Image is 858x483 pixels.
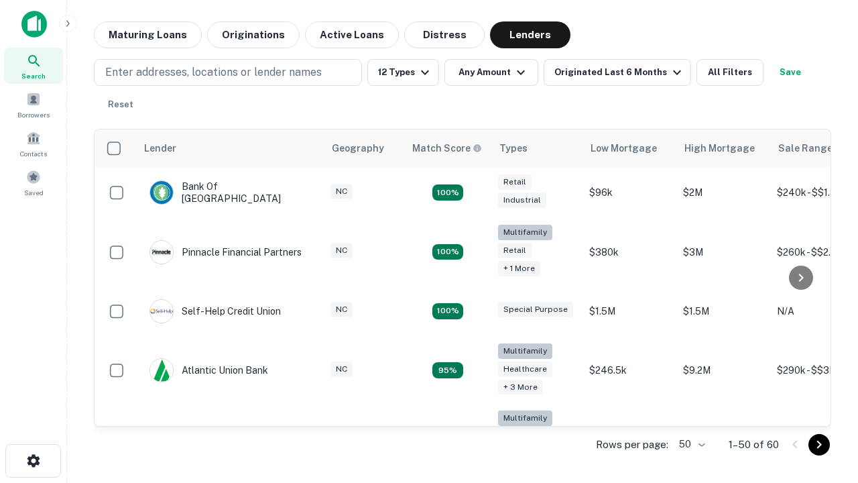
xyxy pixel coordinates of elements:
div: Low Mortgage [591,140,657,156]
div: + 1 more [498,261,540,276]
div: Geography [332,140,384,156]
div: Multifamily [498,411,552,426]
div: NC [330,302,353,317]
div: Healthcare [498,362,552,377]
p: Enter addresses, locations or lender names [105,64,322,80]
button: Go to next page [808,434,830,455]
div: NC [330,243,353,258]
div: Bank Of [GEOGRAPHIC_DATA] [149,180,310,205]
a: Search [4,48,63,84]
div: Matching Properties: 15, hasApolloMatch: undefined [432,184,463,201]
div: Special Purpose [498,302,573,317]
td: $2M [676,167,770,218]
td: $9.2M [676,337,770,405]
div: 50 [674,435,707,454]
h6: Match Score [412,141,479,156]
div: NC [330,362,353,377]
button: Lenders [490,21,570,48]
button: Distress [404,21,485,48]
div: Sale Range [778,140,833,156]
div: Originated Last 6 Months [554,64,685,80]
div: Self-help Credit Union [149,299,281,323]
div: Retail [498,243,532,258]
div: Atlantic Union Bank [149,358,268,382]
div: Types [499,140,528,156]
div: Retail [498,174,532,190]
img: picture [150,241,173,264]
th: Capitalize uses an advanced AI algorithm to match your search with the best lender. The match sco... [404,129,491,167]
div: Multifamily [498,225,552,240]
p: Rows per page: [596,437,668,453]
td: $3.2M [676,404,770,472]
td: $1.5M [583,286,676,337]
button: Enter addresses, locations or lender names [94,59,362,86]
th: Lender [136,129,324,167]
div: High Mortgage [684,140,755,156]
span: Search [21,70,46,81]
div: Lender [144,140,176,156]
div: + 3 more [498,380,543,395]
div: Capitalize uses an advanced AI algorithm to match your search with the best lender. The match sco... [412,141,482,156]
div: Industrial [498,193,546,208]
td: $96k [583,167,676,218]
div: Matching Properties: 17, hasApolloMatch: undefined [432,244,463,260]
button: Active Loans [305,21,399,48]
th: Low Mortgage [583,129,676,167]
div: Matching Properties: 9, hasApolloMatch: undefined [432,362,463,378]
th: Geography [324,129,404,167]
button: Save your search to get updates of matches that match your search criteria. [769,59,812,86]
a: Saved [4,164,63,201]
div: NC [330,184,353,199]
p: 1–50 of 60 [729,437,779,453]
div: Multifamily [498,343,552,359]
iframe: Chat Widget [791,333,858,397]
td: $3M [676,218,770,286]
button: Reset [99,91,142,118]
span: Borrowers [17,109,50,120]
button: Originated Last 6 Months [544,59,691,86]
a: Contacts [4,125,63,162]
button: Maturing Loans [94,21,202,48]
button: Any Amount [444,59,538,86]
td: $1.5M [676,286,770,337]
img: capitalize-icon.png [21,11,47,38]
img: picture [150,181,173,204]
img: picture [150,300,173,323]
div: The Fidelity Bank [149,426,258,450]
td: $380k [583,218,676,286]
td: $246.5k [583,337,676,405]
button: 12 Types [367,59,439,86]
img: picture [150,359,173,382]
th: High Mortgage [676,129,770,167]
button: Originations [207,21,300,48]
td: $246k [583,404,676,472]
a: Borrowers [4,87,63,123]
div: Matching Properties: 11, hasApolloMatch: undefined [432,303,463,319]
th: Types [491,129,583,167]
span: Saved [24,187,44,198]
span: Contacts [20,148,47,159]
button: All Filters [696,59,763,86]
div: Pinnacle Financial Partners [149,240,302,264]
